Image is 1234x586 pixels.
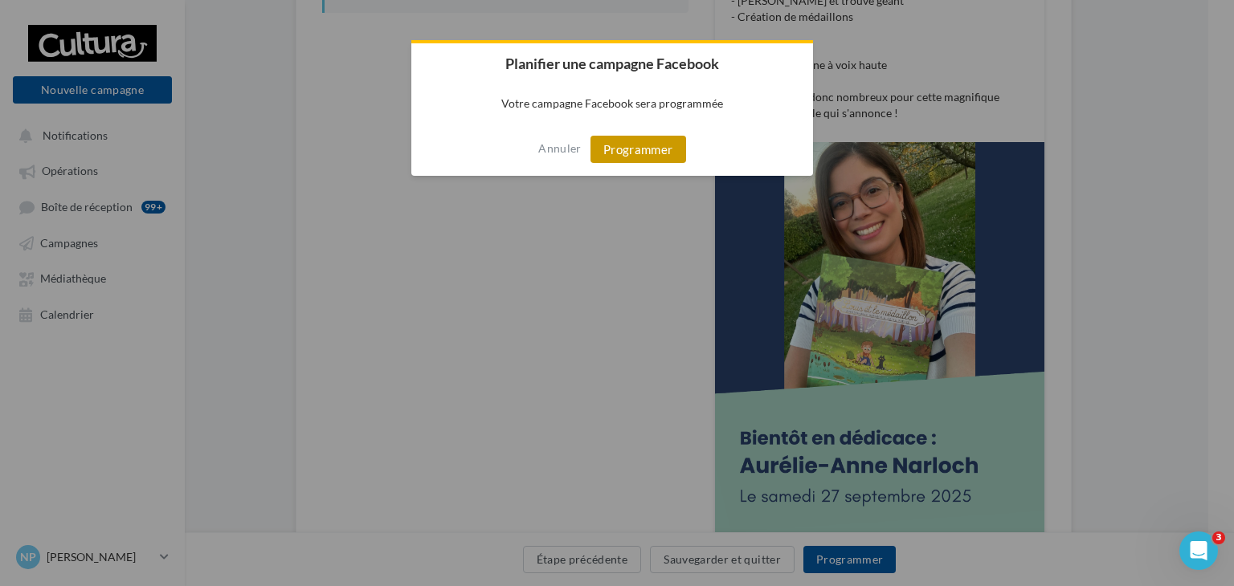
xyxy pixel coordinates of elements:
[590,136,686,163] button: Programmer
[538,136,581,161] button: Annuler
[1179,531,1218,570] iframe: Intercom live chat
[411,83,813,123] p: Votre campagne Facebook sera programmée
[1212,531,1225,544] span: 3
[411,43,813,83] h2: Planifier une campagne Facebook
